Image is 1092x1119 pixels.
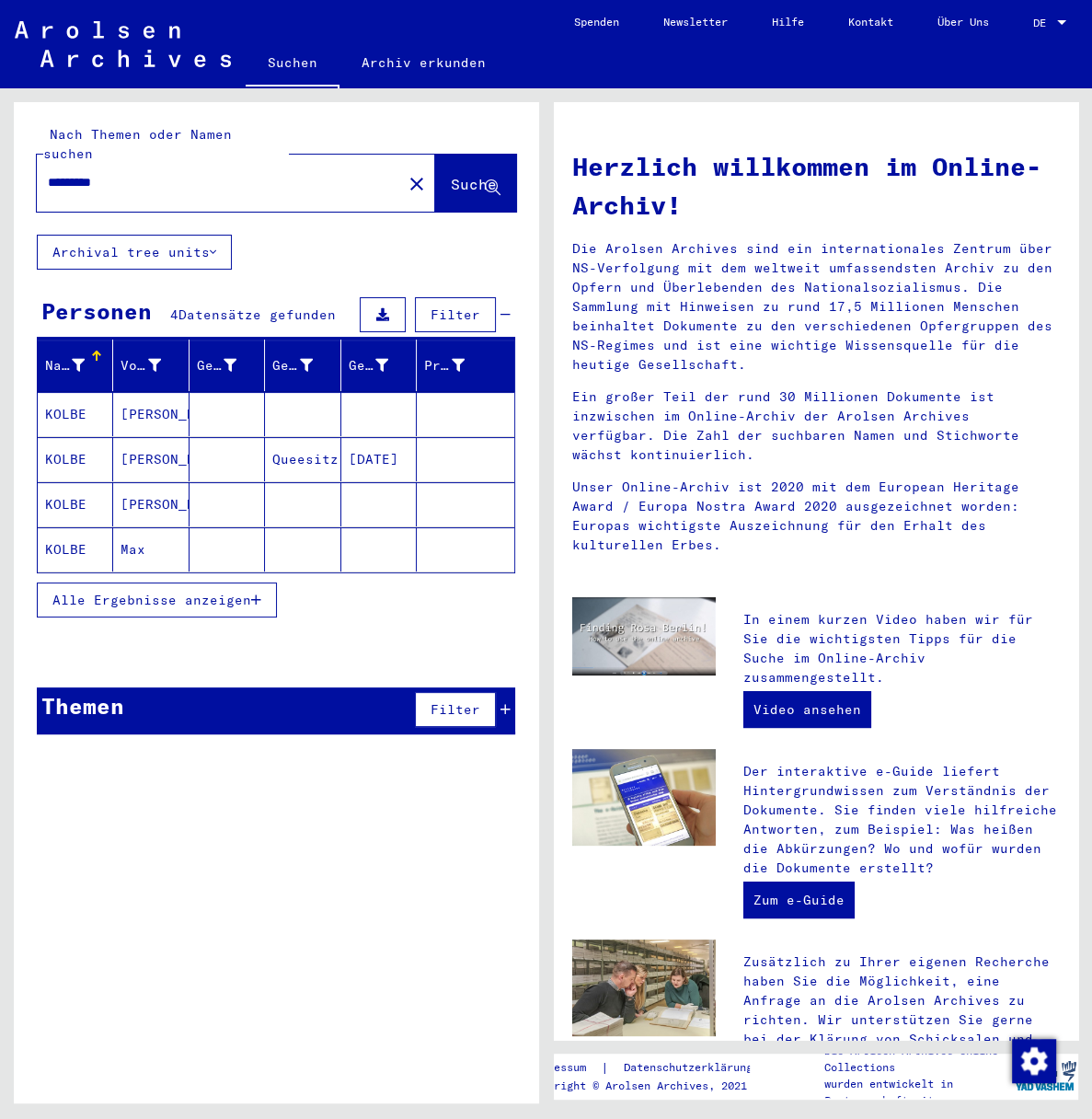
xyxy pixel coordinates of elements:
div: Prisoner # [424,351,491,380]
img: Zustimmung ändern [1012,1039,1056,1083]
div: Geburt‏ [272,356,312,375]
mat-header-cell: Nachname [38,340,113,391]
a: Suchen [246,40,339,88]
p: In einem kurzen Video haben wir für Sie die wichtigsten Tipps für die Suche im Online-Archiv zusa... [743,610,1060,687]
img: eguide.jpg [572,749,717,846]
span: Alle Ergebnisse anzeigen [52,592,251,608]
button: Clear [398,165,435,202]
span: Filter [431,306,480,323]
p: Die Arolsen Archives sind ein internationales Zentrum über NS-Verfolgung mit dem weltweit umfasse... [572,239,1061,375]
div: | [528,1058,775,1078]
div: Themen [41,689,124,722]
mat-cell: [PERSON_NAME] [113,437,189,481]
div: Nachname [45,351,112,380]
div: Geburtsdatum [349,356,388,375]
mat-header-cell: Geburtsname [190,340,265,391]
img: inquiries.jpg [572,940,717,1036]
div: Geburtsname [197,351,264,380]
img: Arolsen_neg.svg [15,21,231,67]
mat-header-cell: Prisoner # [417,340,513,391]
p: Ein großer Teil der rund 30 Millionen Dokumente ist inzwischen im Online-Archiv der Arolsen Archi... [572,387,1061,465]
div: Geburtsdatum [349,351,416,380]
p: wurden entwickelt in Partnerschaft mit [824,1076,1013,1109]
p: Zusätzlich zu Ihrer eigenen Recherche haben Sie die Möglichkeit, eine Anfrage an die Arolsen Arch... [743,952,1060,1088]
p: Unser Online-Archiv ist 2020 mit dem European Heritage Award / Europa Nostra Award 2020 ausgezeic... [572,478,1061,555]
span: 4 [170,306,178,323]
div: Geburt‏ [272,351,339,380]
mat-header-cell: Geburt‏ [265,340,340,391]
a: Video ansehen [743,691,871,728]
mat-cell: Queesitz [265,437,340,481]
a: Impressum [528,1058,601,1078]
div: Vorname [121,351,188,380]
mat-cell: [PERSON_NAME] [113,482,189,526]
button: Suche [435,155,516,212]
img: video.jpg [572,597,717,675]
a: Archiv erkunden [339,40,508,85]
mat-icon: close [406,173,428,195]
span: Datensätze gefunden [178,306,336,323]
div: Prisoner # [424,356,464,375]
button: Filter [415,692,496,727]
button: Alle Ergebnisse anzeigen [37,583,277,617]
span: Suche [451,175,497,193]
mat-header-cell: Geburtsdatum [341,340,417,391]
div: Vorname [121,356,160,375]
mat-label: Nach Themen oder Namen suchen [43,126,232,162]
span: Filter [431,701,480,718]
h1: Herzlich willkommen im Online-Archiv! [572,147,1061,225]
div: Personen [41,294,152,328]
div: Geburtsname [197,356,236,375]
a: Datenschutzerklärung [609,1058,775,1078]
button: Archival tree units [37,235,232,270]
a: Zum e-Guide [743,882,855,918]
span: DE [1033,17,1053,29]
mat-cell: KOLBE [38,392,113,436]
button: Filter [415,297,496,332]
mat-cell: KOLBE [38,527,113,571]
mat-cell: KOLBE [38,437,113,481]
mat-cell: [DATE] [341,437,417,481]
mat-cell: [PERSON_NAME] [113,392,189,436]
p: Die Arolsen Archives Online-Collections [824,1043,1013,1076]
mat-cell: Max [113,527,189,571]
mat-cell: KOLBE [38,482,113,526]
mat-header-cell: Vorname [113,340,189,391]
p: Der interaktive e-Guide liefert Hintergrundwissen zum Verständnis der Dokumente. Sie finden viele... [743,762,1060,878]
div: Zustimmung ändern [1011,1038,1055,1082]
div: Nachname [45,356,85,375]
p: Copyright © Arolsen Archives, 2021 [528,1078,775,1094]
